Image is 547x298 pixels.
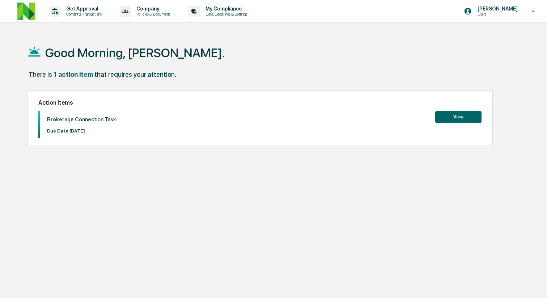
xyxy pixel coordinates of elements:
p: Content & Transactions [60,12,105,17]
p: Brokerage Connection Task [47,116,116,123]
p: Company [131,6,174,12]
p: Users [472,12,521,17]
h1: Good Morning, [PERSON_NAME]. [45,46,225,60]
div: There is [29,71,52,78]
p: My Compliance [200,6,251,12]
p: [PERSON_NAME] [472,6,521,12]
div: 1 action item [54,71,93,78]
p: Get Approval [60,6,105,12]
img: logo [17,3,35,20]
p: Due Date: [DATE] [47,128,116,134]
h2: Action Items [38,99,482,106]
div: that requires your attention. [94,71,176,78]
button: View [435,111,482,123]
a: View [435,113,482,120]
p: Data, Deadlines & Settings [200,12,251,17]
p: Policies & Documents [131,12,174,17]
